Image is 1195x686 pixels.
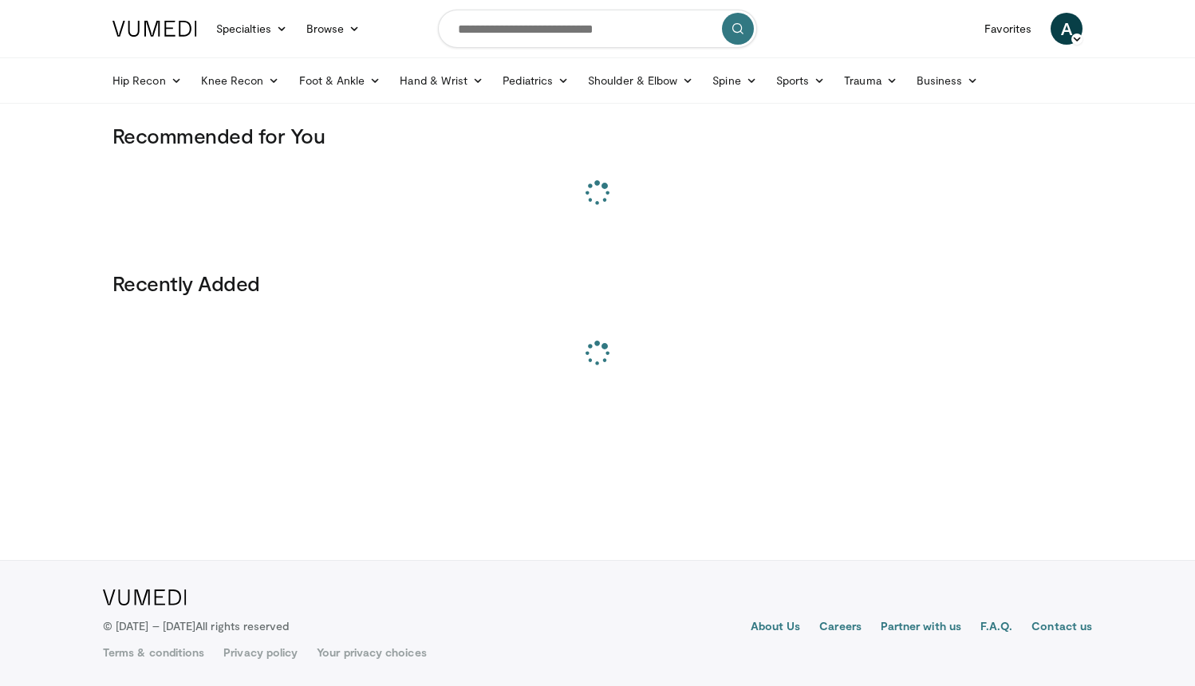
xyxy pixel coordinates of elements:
a: Contact us [1031,618,1092,637]
a: Hip Recon [103,65,191,97]
a: Pediatrics [493,65,578,97]
h3: Recommended for You [112,123,1083,148]
a: Specialties [207,13,297,45]
a: Partner with us [881,618,961,637]
img: VuMedi Logo [103,589,187,605]
a: A [1051,13,1083,45]
a: Hand & Wrist [390,65,493,97]
img: VuMedi Logo [112,21,197,37]
a: Careers [819,618,862,637]
p: © [DATE] – [DATE] [103,618,290,634]
a: Business [907,65,988,97]
a: Foot & Ankle [290,65,391,97]
a: About Us [751,618,801,637]
h3: Recently Added [112,270,1083,296]
a: Favorites [975,13,1041,45]
a: Shoulder & Elbow [578,65,703,97]
a: Knee Recon [191,65,290,97]
a: Your privacy choices [317,645,426,660]
input: Search topics, interventions [438,10,757,48]
a: F.A.Q. [980,618,1012,637]
span: All rights reserved [195,619,289,633]
a: Trauma [834,65,907,97]
a: Privacy policy [223,645,298,660]
a: Terms & conditions [103,645,204,660]
a: Sports [767,65,835,97]
a: Browse [297,13,370,45]
a: Spine [703,65,766,97]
